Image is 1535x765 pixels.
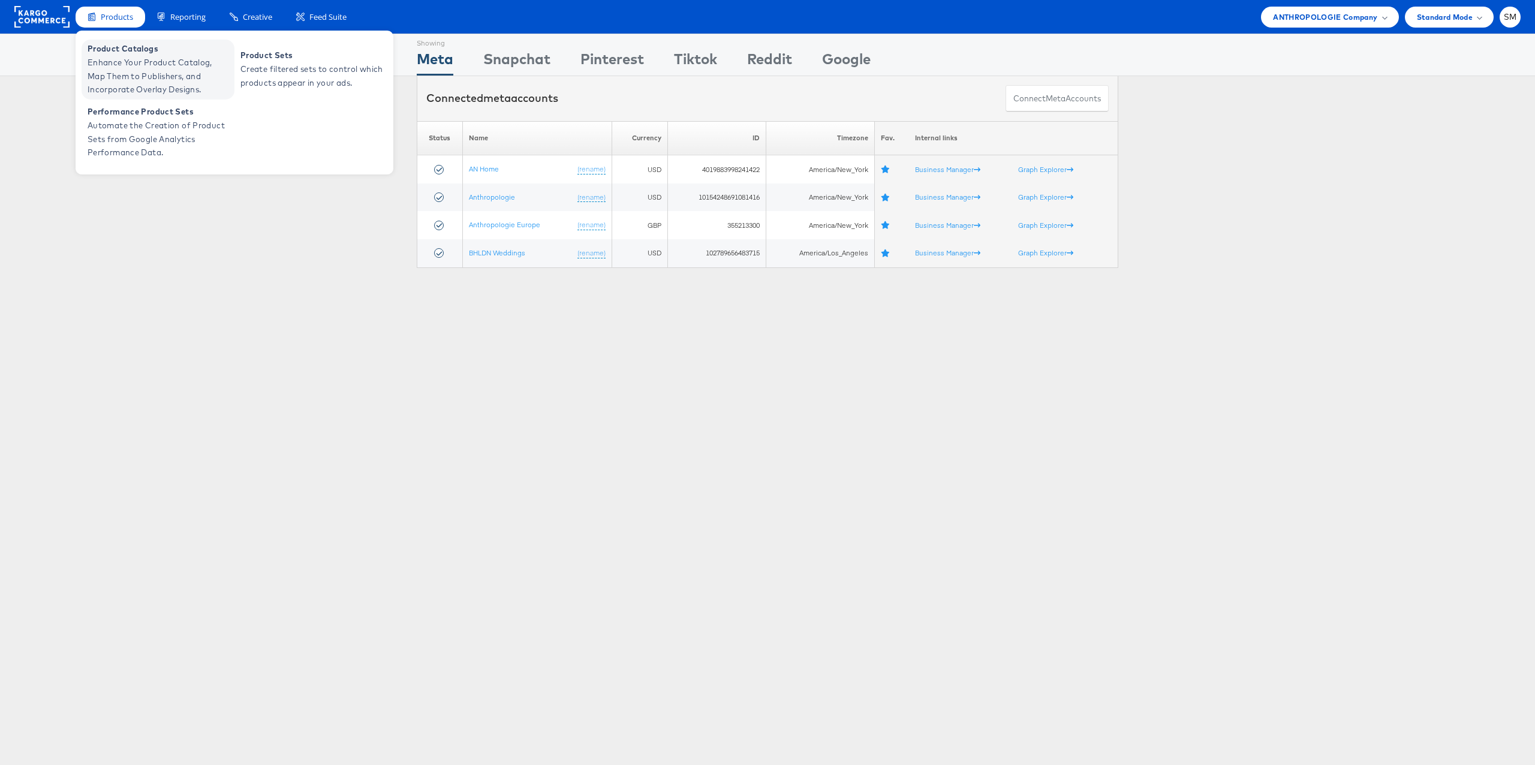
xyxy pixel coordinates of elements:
th: ID [668,121,766,155]
td: America/New_York [766,155,874,183]
a: Product Catalogs Enhance Your Product Catalog, Map Them to Publishers, and Incorporate Overlay De... [82,40,234,100]
td: GBP [612,211,667,239]
div: Pinterest [580,49,644,76]
a: Anthropologie [469,192,515,201]
td: America/New_York [766,211,874,239]
a: Graph Explorer [1018,248,1073,257]
td: 355213300 [668,211,766,239]
div: Snapchat [483,49,550,76]
span: Standard Mode [1417,11,1473,23]
a: Business Manager [915,221,980,230]
a: Graph Explorer [1018,221,1073,230]
a: Graph Explorer [1018,165,1073,174]
span: Enhance Your Product Catalog, Map Them to Publishers, and Incorporate Overlay Designs. [88,56,231,97]
td: 102789656483715 [668,239,766,267]
td: 10154248691081416 [668,183,766,212]
span: Creative [243,11,272,23]
span: Feed Suite [309,11,347,23]
a: AN Home [469,164,499,173]
span: Automate the Creation of Product Sets from Google Analytics Performance Data. [88,119,231,159]
a: (rename) [577,192,606,203]
th: Name [462,121,612,155]
a: Performance Product Sets Automate the Creation of Product Sets from Google Analytics Performance ... [82,103,234,162]
a: Anthropologie Europe [469,220,540,229]
div: Showing [417,34,453,49]
div: Reddit [747,49,792,76]
span: Product Sets [240,49,384,62]
span: Performance Product Sets [88,105,231,119]
th: Currency [612,121,667,155]
div: Meta [417,49,453,76]
a: Business Manager [915,165,980,174]
span: ANTHROPOLOGIE Company [1273,11,1377,23]
td: America/New_York [766,183,874,212]
a: (rename) [577,220,606,230]
a: Graph Explorer [1018,192,1073,201]
td: USD [612,239,667,267]
a: (rename) [577,248,606,258]
span: Product Catalogs [88,42,231,56]
td: 4019883998241422 [668,155,766,183]
button: ConnectmetaAccounts [1006,85,1109,112]
div: Tiktok [674,49,717,76]
span: Reporting [170,11,206,23]
a: (rename) [577,164,606,174]
a: Business Manager [915,248,980,257]
span: Products [101,11,133,23]
span: meta [483,91,511,105]
span: meta [1046,93,1066,104]
a: BHLDN Weddings [469,248,525,257]
span: Create filtered sets to control which products appear in your ads. [240,62,384,90]
a: Product Sets Create filtered sets to control which products appear in your ads. [234,40,387,100]
div: Google [822,49,871,76]
th: Timezone [766,121,874,155]
a: Business Manager [915,192,980,201]
td: America/Los_Angeles [766,239,874,267]
td: USD [612,183,667,212]
div: Connected accounts [426,91,558,106]
th: Status [417,121,463,155]
td: USD [612,155,667,183]
span: SM [1504,13,1517,21]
